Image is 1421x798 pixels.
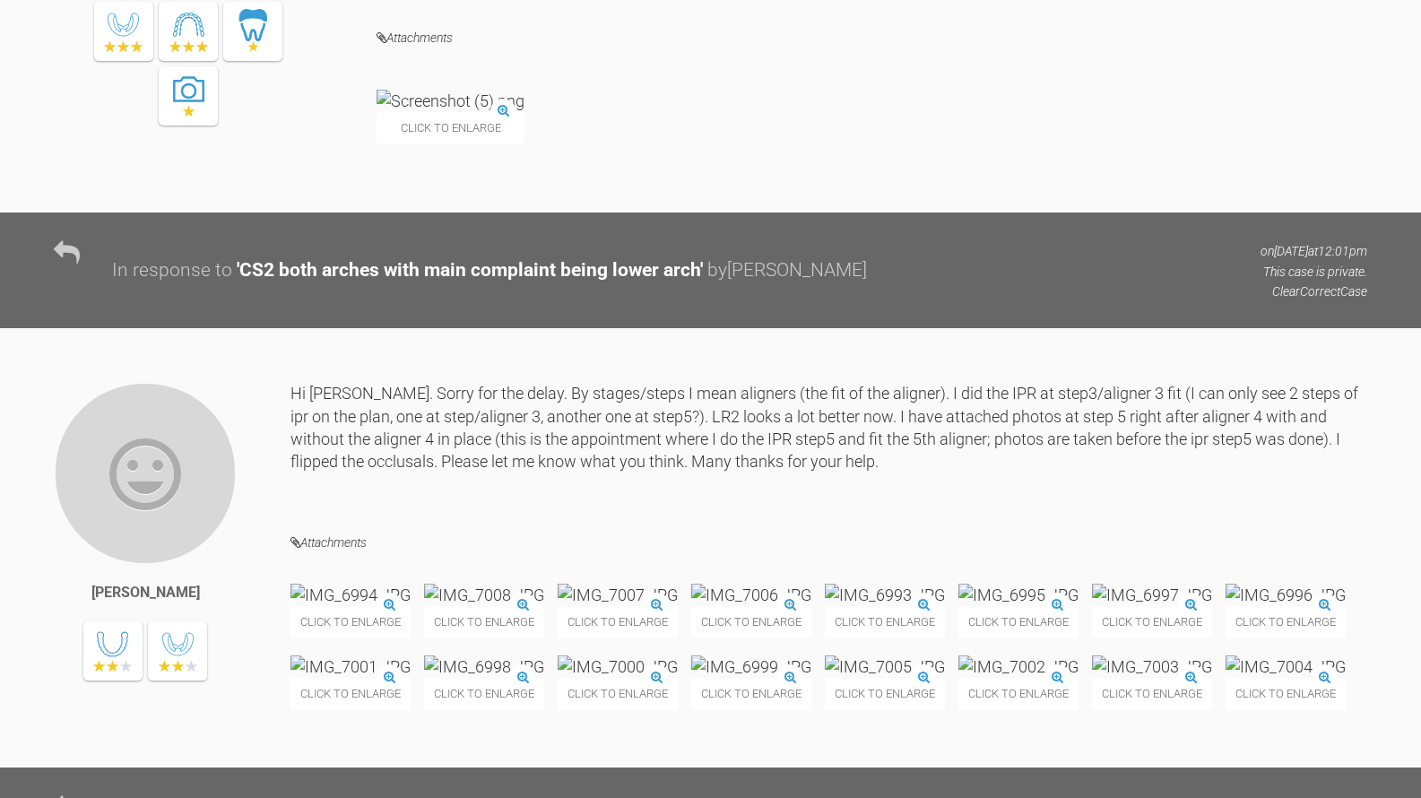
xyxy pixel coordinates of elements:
[691,655,811,678] img: IMG_6999.JPG
[825,655,945,678] img: IMG_7005.JPG
[558,584,678,606] img: IMG_7007.JPG
[825,584,945,606] img: IMG_6993.JPG
[1226,606,1346,638] span: Click to enlarge
[377,90,524,112] img: Screenshot (5).png
[424,655,544,678] img: IMG_6998.JPG
[1261,262,1367,282] p: This case is private.
[1261,241,1367,261] p: on [DATE] at 12:01pm
[707,256,867,286] div: by [PERSON_NAME]
[691,606,811,638] span: Click to enlarge
[54,382,237,565] img: Mircea Boboc
[424,584,544,606] img: IMG_7008.JPG
[958,584,1079,606] img: IMG_6995.JPG
[1261,282,1367,301] p: ClearCorrect Case
[237,256,703,286] div: ' CS2 both arches with main complaint being lower arch '
[112,256,232,286] div: In response to
[377,27,1367,49] h4: Attachments
[290,606,411,638] span: Click to enlarge
[558,678,678,709] span: Click to enlarge
[1092,678,1212,709] span: Click to enlarge
[691,678,811,709] span: Click to enlarge
[558,655,678,678] img: IMG_7000.JPG
[1092,584,1212,606] img: IMG_6997.JPG
[958,606,1079,638] span: Click to enlarge
[1226,678,1346,709] span: Click to enlarge
[958,678,1079,709] span: Click to enlarge
[1226,655,1346,678] img: IMG_7004.JPG
[91,581,200,604] div: [PERSON_NAME]
[958,655,1079,678] img: IMG_7002.JPG
[290,655,411,678] img: IMG_7001.JPG
[290,678,411,709] span: Click to enlarge
[424,678,544,709] span: Click to enlarge
[558,606,678,638] span: Click to enlarge
[691,584,811,606] img: IMG_7006.JPG
[290,532,1367,554] h4: Attachments
[825,606,945,638] span: Click to enlarge
[1226,584,1346,606] img: IMG_6996.JPG
[290,382,1367,504] div: Hi [PERSON_NAME]. Sorry for the delay. By stages/steps I mean aligners (the fit of the aligner). ...
[424,606,544,638] span: Click to enlarge
[290,584,411,606] img: IMG_6994.JPG
[1092,655,1212,678] img: IMG_7003.JPG
[377,112,524,143] span: Click to enlarge
[825,678,945,709] span: Click to enlarge
[1092,606,1212,638] span: Click to enlarge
